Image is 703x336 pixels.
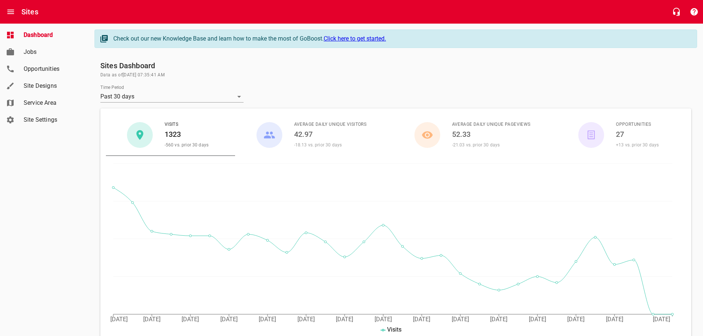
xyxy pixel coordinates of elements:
[324,35,386,42] a: Click here to get started.
[452,316,469,323] tspan: [DATE]
[220,316,238,323] tspan: [DATE]
[100,60,691,72] h6: Sites Dashboard
[165,121,209,128] span: Visits
[24,98,80,107] span: Service Area
[165,142,209,148] span: -560 vs. prior 30 days
[413,316,430,323] tspan: [DATE]
[606,316,623,323] tspan: [DATE]
[100,91,244,103] div: Past 30 days
[113,34,689,43] div: Check out our new Knowledge Base and learn how to make the most of GoBoost.
[336,316,353,323] tspan: [DATE]
[24,48,80,56] span: Jobs
[452,142,500,148] span: -21.03 vs. prior 30 days
[567,316,585,323] tspan: [DATE]
[24,82,80,90] span: Site Designs
[24,115,80,124] span: Site Settings
[452,128,531,140] h6: 52.33
[182,316,199,323] tspan: [DATE]
[100,72,691,79] span: Data as of [DATE] 07:35:41 AM
[259,316,276,323] tspan: [DATE]
[452,121,531,128] span: Average Daily Unique Pageviews
[616,128,659,140] h6: 27
[100,85,124,90] label: Time Period
[685,3,703,21] button: Support Portal
[297,316,315,323] tspan: [DATE]
[668,3,685,21] button: Live Chat
[653,316,670,323] tspan: [DATE]
[2,3,20,21] button: Open drawer
[294,142,342,148] span: -18.13 vs. prior 30 days
[24,31,80,39] span: Dashboard
[21,6,38,18] h6: Sites
[529,316,546,323] tspan: [DATE]
[143,316,161,323] tspan: [DATE]
[294,121,367,128] span: Average Daily Unique Visitors
[24,65,80,73] span: Opportunities
[165,128,209,140] h6: 1323
[294,128,367,140] h6: 42.97
[490,316,507,323] tspan: [DATE]
[616,142,659,148] span: +13 vs. prior 30 days
[616,121,659,128] span: Opportunities
[110,316,128,323] tspan: [DATE]
[387,326,402,333] span: Visits
[375,316,392,323] tspan: [DATE]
